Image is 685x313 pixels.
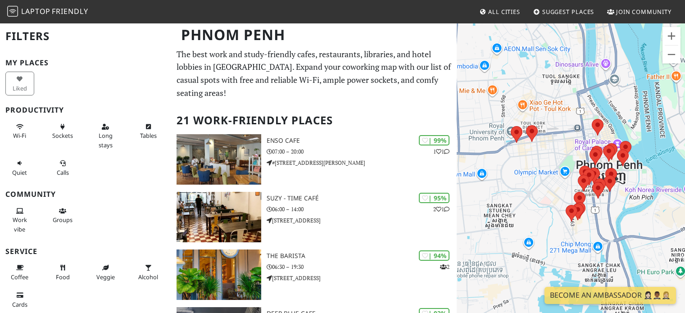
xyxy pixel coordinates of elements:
[134,260,163,284] button: Alcohol
[174,23,455,47] h1: Phnom Penh
[177,249,261,300] img: The Barista
[5,204,34,236] button: Work vibe
[662,27,680,45] button: Zoom in
[140,132,157,140] span: Work-friendly tables
[5,247,166,256] h3: Service
[433,205,449,213] p: 2 1
[5,190,166,199] h3: Community
[52,132,73,140] span: Power sockets
[48,156,77,180] button: Calls
[267,137,457,145] h3: Enso Cafe
[171,249,457,300] a: The Barista | 94% 2 The Barista 06:30 – 19:30 [STREET_ADDRESS]
[5,260,34,284] button: Coffee
[177,48,451,100] p: The best work and study-friendly cafes, restaurants, libraries, and hotel lobbies in [GEOGRAPHIC_...
[57,168,69,177] span: Video/audio calls
[12,168,27,177] span: Quiet
[96,273,115,281] span: Veggie
[134,119,163,143] button: Tables
[488,8,520,16] span: All Cities
[5,119,34,143] button: Wi-Fi
[267,195,457,202] h3: Suzy - Time Café
[419,135,449,145] div: | 99%
[48,204,77,227] button: Groups
[11,273,28,281] span: Coffee
[616,8,671,16] span: Join Community
[138,273,158,281] span: Alcohol
[13,216,27,233] span: People working
[48,260,77,284] button: Food
[419,250,449,261] div: | 94%
[5,156,34,180] button: Quiet
[662,45,680,64] button: Zoom out
[5,23,166,50] h2: Filters
[171,192,457,242] a: Suzy - Time Café | 95% 21 Suzy - Time Café 06:00 – 14:00 [STREET_ADDRESS]
[267,216,457,225] p: [STREET_ADDRESS]
[21,6,50,16] span: Laptop
[99,132,113,149] span: Long stays
[267,159,457,167] p: #[STREET_ADDRESS][PERSON_NAME]
[53,216,73,224] span: Group tables
[267,274,457,282] p: [STREET_ADDRESS]
[13,132,26,140] span: Stable Wi-Fi
[267,147,457,156] p: 07:00 – 20:00
[7,4,88,20] a: LaptopFriendly LaptopFriendly
[267,263,457,271] p: 06:30 – 19:30
[56,273,70,281] span: Food
[5,288,34,312] button: Cards
[12,300,27,308] span: Credit cards
[603,4,675,20] a: Join Community
[177,107,451,134] h2: 21 Work-Friendly Places
[440,263,449,271] p: 2
[542,8,594,16] span: Suggest Places
[544,287,676,304] a: Become an Ambassador 🤵🏻‍♀️🤵🏾‍♂️🤵🏼‍♀️
[267,252,457,260] h3: The Barista
[419,193,449,203] div: | 95%
[171,134,457,185] a: Enso Cafe | 99% 11 Enso Cafe 07:00 – 20:00 #[STREET_ADDRESS][PERSON_NAME]
[177,134,261,185] img: Enso Cafe
[433,147,449,156] p: 1 1
[5,106,166,114] h3: Productivity
[48,119,77,143] button: Sockets
[7,6,18,17] img: LaptopFriendly
[91,260,120,284] button: Veggie
[177,192,261,242] img: Suzy - Time Café
[52,6,88,16] span: Friendly
[476,4,524,20] a: All Cities
[530,4,598,20] a: Suggest Places
[91,119,120,152] button: Long stays
[5,59,166,67] h3: My Places
[267,205,457,213] p: 06:00 – 14:00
